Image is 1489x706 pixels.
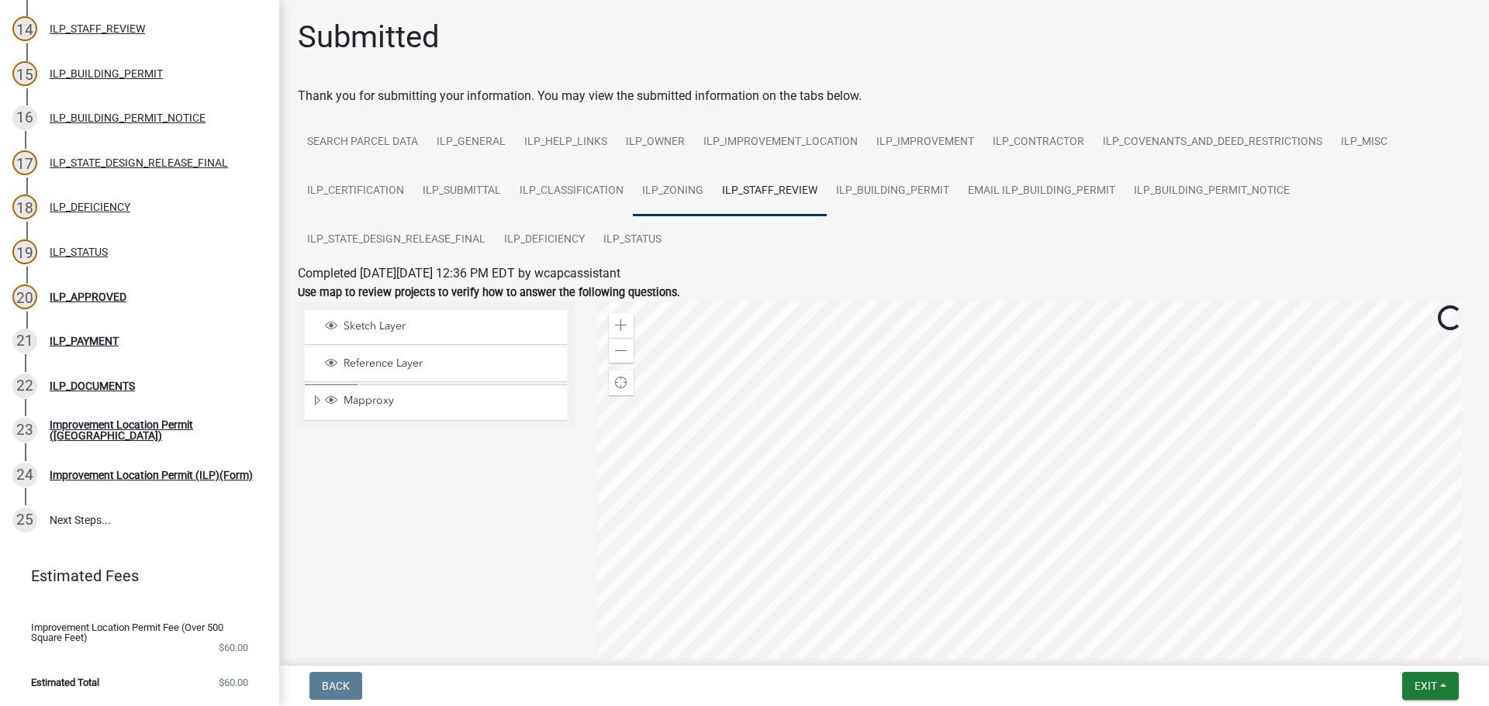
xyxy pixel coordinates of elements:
div: Find my location [609,370,634,395]
span: Completed [DATE][DATE] 12:36 PM EDT by wcapcassistant [298,266,620,281]
span: Reference Layer [340,356,561,370]
div: 22 [12,374,37,398]
a: ILP_IMPROVEMENT [867,118,983,167]
div: 20 [12,284,37,309]
span: Improvement Location Permit Fee (Over 500 Square Feet) [31,622,223,642]
div: 15 [12,61,37,86]
a: ILP_GENERAL [427,118,515,167]
li: Sketch Layer [305,310,567,345]
button: Back [309,672,362,700]
a: Search Parcel Data [298,118,427,167]
div: Improvement Location Permit (ILP)(Form) [50,470,253,480]
li: Reference Layer [305,347,567,382]
a: ILP_BUILDING_PERMIT_NOTICE [1125,167,1299,216]
div: ILP_APPROVED [50,291,126,302]
div: 23 [12,418,37,443]
span: Expand [311,394,323,410]
span: $60.00 [219,642,248,653]
div: ILP_BUILDING_PERMIT_NOTICE [50,112,206,123]
div: Thank you for submitting your information. You may view the submitted information on the tabs below. [298,87,1470,105]
a: ILP_DEFICIENCY [495,215,594,265]
div: ILP_STATE_DESIGN_RELEASE_FINAL [50,157,228,168]
h1: Submitted [298,19,440,56]
div: ILP_BUILDING_PERMIT [50,68,163,79]
button: Exit [1402,672,1459,700]
a: ILP_BUILDING_PERMIT [827,167,959,216]
span: Back [322,680,350,692]
div: 25 [12,508,37,532]
a: ILP_STATUS [594,215,671,265]
div: 16 [12,105,37,130]
span: Sketch Layer [340,319,561,333]
a: Email ILP_BUILDING_PERMIT [959,167,1125,216]
a: ILP_STATE_DESIGN_RELEASE_FINAL [298,215,495,265]
span: Exit [1415,680,1437,692]
div: 24 [12,463,37,487]
a: ILP_HELP_LINKS [515,118,617,167]
div: Improvement Location Permit ([GEOGRAPHIC_DATA]) [50,419,254,441]
div: ILP_DEFICIENCY [50,201,130,212]
div: ILP_DOCUMENTS [50,381,135,391]
a: ILP_CLASSIFICATION [510,167,633,216]
div: Mapproxy [323,394,561,409]
div: ILP_STAFF_REVIEW [50,23,145,34]
div: 21 [12,329,37,353]
div: 14 [12,16,37,41]
div: Zoom out [609,338,634,363]
a: ILP_OWNER [617,118,694,167]
li: Mapproxy [305,384,567,420]
div: 19 [12,239,37,264]
label: Use map to review projects to verify how to answer the following questions. [298,288,680,298]
a: ILP_COVENANTS_AND_DEED_RESTRICTIONS [1093,118,1332,167]
div: 17 [12,150,37,175]
a: ILP_MISC [1332,118,1397,167]
a: ILP_ZONING [633,167,713,216]
div: Zoom in [609,313,634,338]
a: ILP_SUBMITTAL [413,167,510,216]
div: ILP_PAYMENT [50,336,119,346]
a: ILP_CONTRACTOR [983,118,1093,167]
div: Sketch Layer [323,319,561,335]
span: Estimated Total [31,677,99,687]
a: ILP_IMPROVEMENT_LOCATION [694,118,867,167]
a: Estimated Fees [12,560,254,591]
span: Mapproxy [340,394,561,408]
a: ILP_STAFF_REVIEW [713,167,827,216]
div: 18 [12,195,37,219]
div: ILP_STATUS [50,246,108,257]
div: Reference Layer [323,356,561,372]
span: $60.00 [219,677,248,687]
ul: Layer List [303,306,568,425]
a: ILP_CERTIFICATION [298,167,413,216]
